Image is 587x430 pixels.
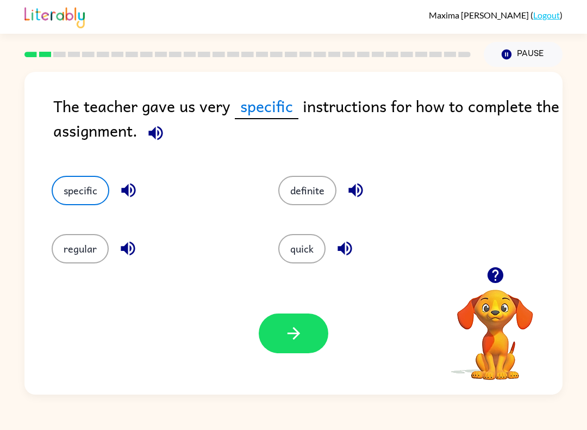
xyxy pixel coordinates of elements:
button: definite [278,176,336,205]
button: Pause [484,42,563,67]
video: Your browser must support playing .mp4 files to use Literably. Please try using another browser. [441,273,549,382]
div: The teacher gave us very instructions for how to complete the assignment. [53,94,563,154]
div: ( ) [429,10,563,20]
button: regular [52,234,109,263]
button: specific [52,176,109,205]
img: Literably [24,4,85,28]
span: specific [235,94,298,119]
a: Logout [533,10,560,20]
span: Maxima [PERSON_NAME] [429,10,530,20]
button: quick [278,234,326,263]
